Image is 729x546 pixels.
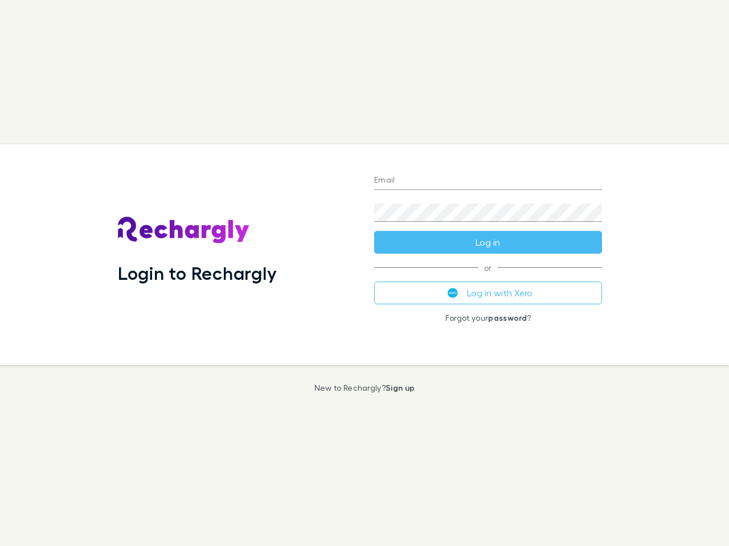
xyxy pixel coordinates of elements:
p: New to Rechargly? [314,383,415,392]
p: Forgot your ? [374,313,602,322]
img: Xero's logo [448,288,458,298]
button: Log in with Xero [374,282,602,304]
h1: Login to Rechargly [118,262,277,284]
a: Sign up [386,383,415,392]
button: Log in [374,231,602,254]
a: password [488,313,527,322]
img: Rechargly's Logo [118,217,250,244]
